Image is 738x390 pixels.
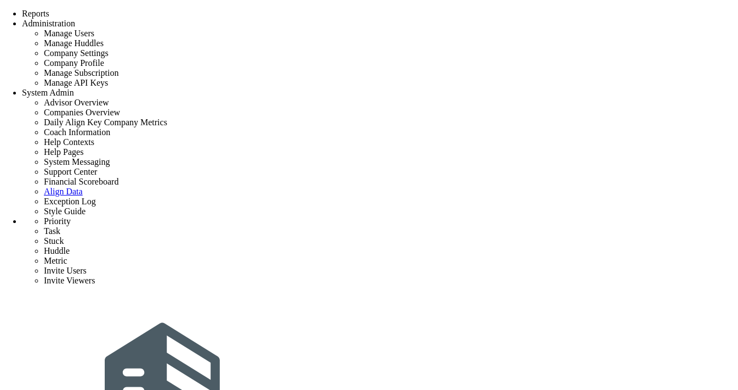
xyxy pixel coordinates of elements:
[44,29,94,38] span: Manage Users
[44,137,94,147] span: Help Contexts
[44,207,86,216] span: Style Guide
[44,127,110,137] span: Coach Information
[44,58,104,68] span: Company Profile
[44,246,70,255] span: Huddle
[44,98,109,107] span: Advisor Overview
[44,256,67,265] span: Metric
[44,157,110,166] span: System Messaging
[44,276,95,285] span: Invite Viewers
[44,78,108,87] span: Manage API Keys
[44,177,118,186] span: Financial Scoreboard
[44,118,167,127] span: Daily Align Key Company Metrics
[44,147,83,157] span: Help Pages
[44,167,97,176] span: Support Center
[44,197,96,206] span: Exception Log
[22,88,74,97] span: System Admin
[44,216,71,226] span: Priority
[44,226,60,236] span: Task
[44,236,64,246] span: Stuck
[44,48,109,58] span: Company Settings
[22,19,75,28] span: Administration
[44,68,118,77] span: Manage Subscription
[44,266,87,275] span: Invite Users
[44,187,83,196] a: Align Data
[44,38,104,48] span: Manage Huddles
[44,108,120,117] span: Companies Overview
[22,9,49,18] span: Reports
